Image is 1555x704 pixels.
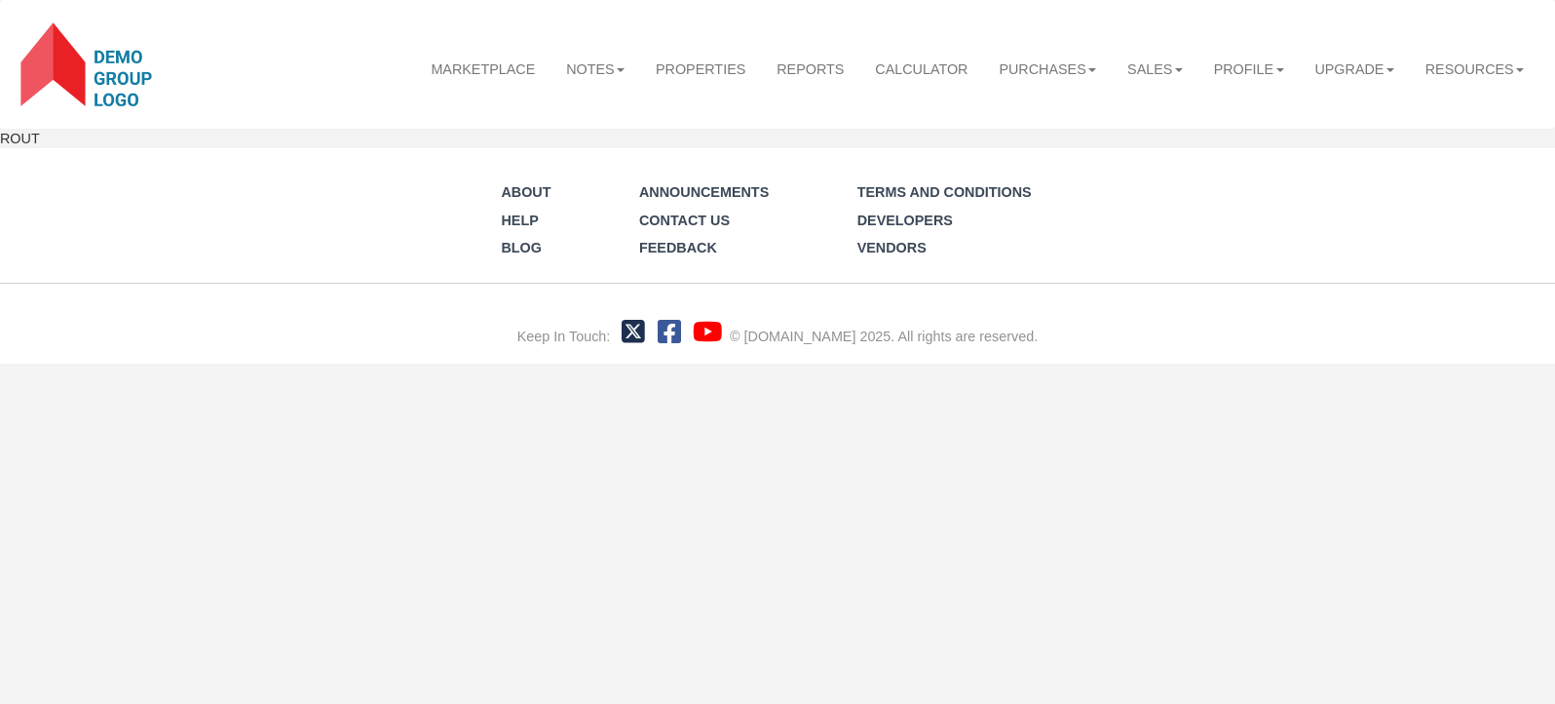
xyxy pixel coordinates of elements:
[857,184,1032,200] a: Terms and Conditions
[501,184,550,200] a: About
[639,213,730,228] a: Contact Us
[730,327,1038,347] div: © [DOMAIN_NAME] 2025. All rights are reserved.
[639,240,717,255] a: Feedback
[857,213,953,228] a: Developers
[501,240,541,255] a: Blog
[857,240,927,255] a: Vendors
[501,213,538,228] a: Help
[761,44,859,95] a: Reports
[1198,44,1300,95] a: Profile
[550,44,640,95] a: Notes
[1112,44,1198,95] a: Sales
[415,44,550,95] a: Marketplace
[16,17,162,111] img: 577144
[1299,44,1409,95] a: Upgrade
[1410,44,1539,95] a: Resources
[859,44,983,95] a: Calculator
[983,44,1112,95] a: Purchases
[517,327,611,347] div: Keep In Touch:
[639,184,769,200] a: Announcements
[640,44,761,95] a: Properties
